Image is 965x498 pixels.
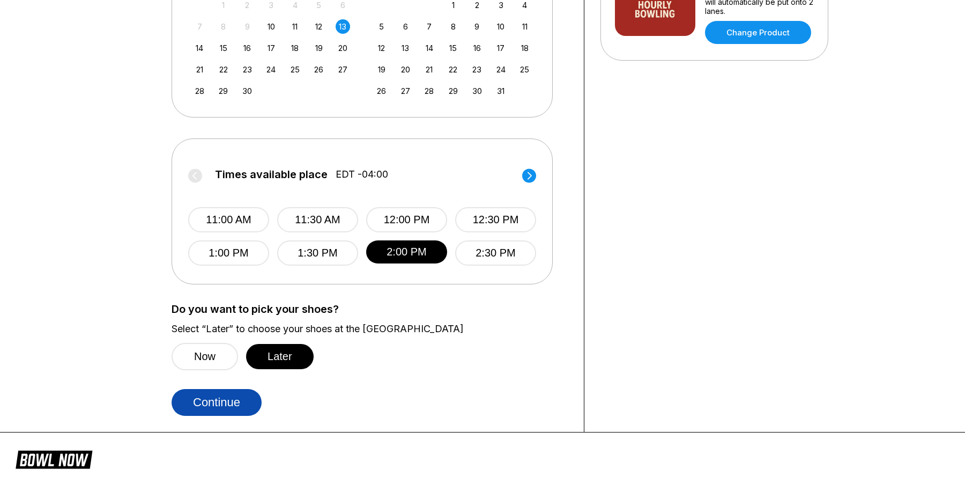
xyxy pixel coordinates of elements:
div: Choose Friday, September 26th, 2025 [311,62,326,77]
div: Choose Sunday, October 12th, 2025 [374,41,389,55]
div: Choose Tuesday, October 14th, 2025 [422,41,436,55]
button: Later [246,344,314,369]
label: Do you want to pick your shoes? [172,303,568,315]
div: Choose Friday, October 10th, 2025 [494,19,508,34]
button: 1:30 PM [277,240,358,266]
div: Choose Thursday, October 9th, 2025 [470,19,484,34]
div: Choose Monday, October 27th, 2025 [398,84,413,98]
div: Choose Wednesday, October 22nd, 2025 [446,62,461,77]
button: 12:00 PM [366,207,447,232]
div: Choose Thursday, September 18th, 2025 [288,41,302,55]
div: Choose Wednesday, October 8th, 2025 [446,19,461,34]
div: Choose Tuesday, October 21st, 2025 [422,62,436,77]
div: Choose Friday, October 24th, 2025 [494,62,508,77]
div: Choose Friday, October 17th, 2025 [494,41,508,55]
div: Choose Monday, September 29th, 2025 [216,84,231,98]
a: Change Product [705,21,811,44]
div: Choose Thursday, September 25th, 2025 [288,62,302,77]
div: Choose Thursday, October 30th, 2025 [470,84,484,98]
div: Choose Tuesday, September 16th, 2025 [240,41,255,55]
div: Choose Saturday, October 11th, 2025 [517,19,532,34]
div: Choose Sunday, October 26th, 2025 [374,84,389,98]
div: Not available Tuesday, September 9th, 2025 [240,19,255,34]
div: Choose Monday, October 13th, 2025 [398,41,413,55]
button: 11:00 AM [188,207,269,232]
div: Choose Sunday, September 14th, 2025 [192,41,207,55]
span: EDT -04:00 [336,169,388,180]
div: Choose Sunday, October 19th, 2025 [374,62,389,77]
div: Choose Sunday, September 28th, 2025 [192,84,207,98]
div: Choose Saturday, September 20th, 2025 [336,41,350,55]
div: Choose Thursday, October 23rd, 2025 [470,62,484,77]
div: Choose Saturday, October 18th, 2025 [517,41,532,55]
button: Continue [172,389,262,416]
div: Choose Wednesday, September 17th, 2025 [264,41,278,55]
div: Choose Monday, September 15th, 2025 [216,41,231,55]
div: Choose Sunday, September 21st, 2025 [192,62,207,77]
div: Choose Sunday, October 5th, 2025 [374,19,389,34]
button: 1:00 PM [188,240,269,266]
div: Choose Tuesday, October 7th, 2025 [422,19,436,34]
div: Not available Monday, September 8th, 2025 [216,19,231,34]
div: Choose Thursday, September 11th, 2025 [288,19,302,34]
span: Times available place [215,169,328,180]
div: Choose Tuesday, September 23rd, 2025 [240,62,255,77]
div: Choose Friday, September 19th, 2025 [311,41,326,55]
div: Choose Saturday, September 13th, 2025 [336,19,350,34]
button: 2:00 PM [366,240,447,263]
div: Choose Monday, September 22nd, 2025 [216,62,231,77]
div: Choose Wednesday, September 10th, 2025 [264,19,278,34]
button: 12:30 PM [455,207,536,232]
label: Select “Later” to choose your shoes at the [GEOGRAPHIC_DATA] [172,323,568,335]
div: Choose Monday, October 6th, 2025 [398,19,413,34]
div: Choose Tuesday, October 28th, 2025 [422,84,436,98]
button: 2:30 PM [455,240,536,266]
button: 11:30 AM [277,207,358,232]
div: Choose Monday, October 20th, 2025 [398,62,413,77]
div: Choose Friday, September 12th, 2025 [311,19,326,34]
button: Now [172,343,238,370]
div: Choose Tuesday, September 30th, 2025 [240,84,255,98]
div: Choose Saturday, September 27th, 2025 [336,62,350,77]
div: Choose Wednesday, September 24th, 2025 [264,62,278,77]
div: Choose Saturday, October 25th, 2025 [517,62,532,77]
div: Choose Wednesday, October 29th, 2025 [446,84,461,98]
div: Choose Thursday, October 16th, 2025 [470,41,484,55]
div: Choose Friday, October 31st, 2025 [494,84,508,98]
div: Not available Sunday, September 7th, 2025 [192,19,207,34]
div: Choose Wednesday, October 15th, 2025 [446,41,461,55]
